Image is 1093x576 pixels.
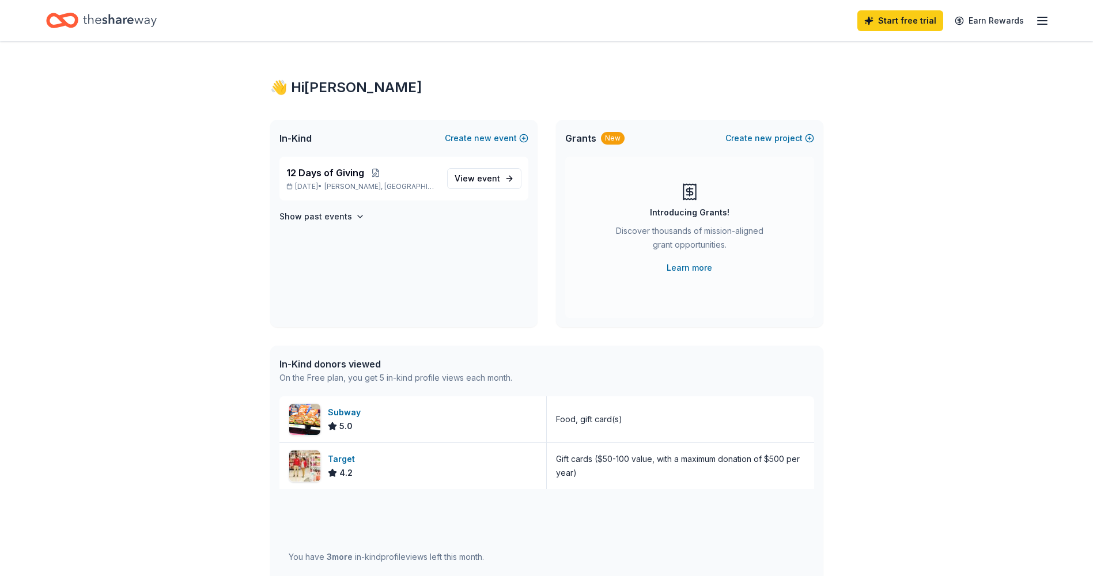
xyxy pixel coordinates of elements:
div: New [601,132,625,145]
a: Home [46,7,157,34]
p: [DATE] • [286,182,438,191]
span: Grants [565,131,596,145]
div: Introducing Grants! [650,206,729,219]
div: You have in-kind profile views left this month. [289,550,484,564]
h4: Show past events [279,210,352,223]
div: Food, gift card(s) [556,412,622,426]
a: Earn Rewards [948,10,1031,31]
button: Show past events [279,210,365,223]
span: event [477,173,500,183]
span: 4.2 [339,466,353,480]
img: Image for Target [289,450,320,482]
a: Learn more [667,261,712,275]
div: On the Free plan, you get 5 in-kind profile views each month. [279,371,512,385]
div: In-Kind donors viewed [279,357,512,371]
button: Createnewproject [725,131,814,145]
button: Createnewevent [445,131,528,145]
span: new [474,131,491,145]
span: 3 more [327,552,353,562]
div: Target [328,452,360,466]
div: Gift cards ($50-100 value, with a maximum donation of $500 per year) [556,452,805,480]
span: [PERSON_NAME], [GEOGRAPHIC_DATA] [324,182,437,191]
img: Image for Subway [289,404,320,435]
span: In-Kind [279,131,312,145]
a: Start free trial [857,10,943,31]
span: View [455,172,500,185]
span: 5.0 [339,419,353,433]
div: 👋 Hi [PERSON_NAME] [270,78,823,97]
span: new [755,131,772,145]
span: 12 Days of Giving [286,166,364,180]
a: View event [447,168,521,189]
div: Discover thousands of mission-aligned grant opportunities. [611,224,768,256]
div: Subway [328,406,365,419]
